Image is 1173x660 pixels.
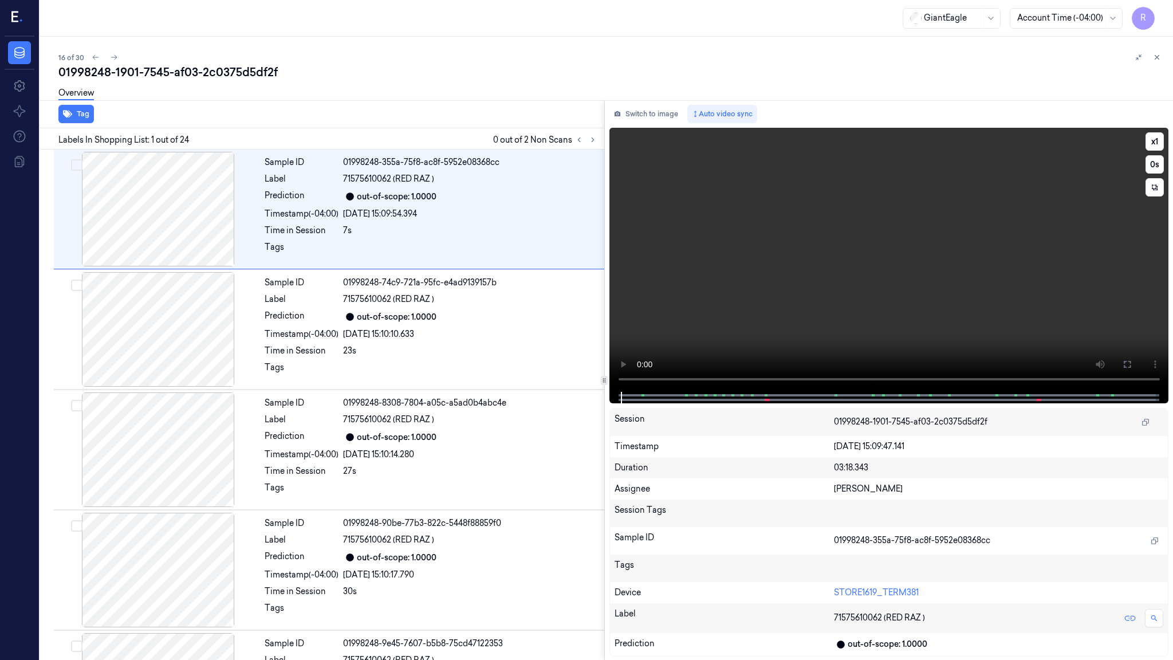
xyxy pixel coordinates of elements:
div: 7s [343,225,597,237]
div: Tags [265,241,338,260]
div: Sample ID [265,638,338,650]
div: 23s [343,345,597,357]
div: Label [265,414,338,426]
div: Label [615,608,834,628]
span: Labels In Shopping List: 1 out of 24 [58,134,189,146]
div: Sample ID [615,532,834,550]
div: Prediction [265,310,338,324]
span: 16 of 30 [58,53,84,62]
div: out-of-scope: 1.0000 [357,552,436,564]
div: Timestamp (-04:00) [265,208,338,220]
div: 01998248-1901-7545-af03-2c0375d5df2f [58,64,1164,80]
button: Select row [71,280,82,291]
div: Time in Session [265,225,338,237]
button: Auto video sync [687,105,757,123]
div: Label [265,293,338,305]
div: Prediction [265,551,338,564]
div: Sample ID [265,277,338,289]
div: Timestamp [615,441,834,453]
div: 27s [343,465,597,477]
button: Select row [71,641,82,652]
span: 71575610062 (RED RAZ ) [343,414,434,426]
div: Sample ID [265,517,338,529]
div: Label [265,173,338,185]
div: 01998248-9e45-7607-b5b8-75cd47122353 [343,638,597,650]
div: [DATE] 15:10:10.633 [343,328,597,340]
span: 71575610062 (RED RAZ ) [343,534,434,546]
div: Tags [615,559,834,577]
div: 01998248-90be-77b3-822c-5448f88859f0 [343,517,597,529]
div: out-of-scope: 1.0000 [357,311,436,323]
div: Prediction [265,190,338,203]
span: 71575610062 (RED RAZ ) [343,293,434,305]
div: STORE1619_TERM381 [834,587,1163,599]
div: Assignee [615,483,834,495]
button: x1 [1146,132,1164,151]
div: 03:18.343 [834,462,1163,474]
div: Time in Session [265,345,338,357]
div: out-of-scope: 1.0000 [357,431,436,443]
div: 30s [343,586,597,598]
div: Timestamp (-04:00) [265,449,338,461]
button: Switch to image [609,105,683,123]
div: Time in Session [265,465,338,477]
div: Sample ID [265,156,338,168]
button: R [1132,7,1155,30]
div: Tags [265,362,338,380]
div: Tags [265,602,338,620]
div: Duration [615,462,834,474]
button: Tag [58,105,94,123]
div: [DATE] 15:10:17.790 [343,569,597,581]
div: 01998248-355a-75f8-ac8f-5952e08368cc [343,156,597,168]
button: Select row [71,400,82,411]
span: 01998248-1901-7545-af03-2c0375d5df2f [834,416,987,428]
span: 71575610062 (RED RAZ ) [834,612,925,624]
button: 0s [1146,155,1164,174]
div: Time in Session [265,586,338,598]
span: 01998248-355a-75f8-ac8f-5952e08368cc [834,535,990,547]
div: out-of-scope: 1.0000 [848,638,927,650]
div: Timestamp (-04:00) [265,328,338,340]
div: Timestamp (-04:00) [265,569,338,581]
div: out-of-scope: 1.0000 [357,191,436,203]
div: Session [615,413,834,431]
div: [DATE] 15:09:47.141 [834,441,1163,453]
span: 71575610062 (RED RAZ ) [343,173,434,185]
div: Prediction [265,430,338,444]
button: Select row [71,159,82,171]
div: Prediction [615,638,834,651]
div: Session Tags [615,504,834,522]
div: Device [615,587,834,599]
div: [DATE] 15:10:14.280 [343,449,597,461]
div: [DATE] 15:09:54.394 [343,208,597,220]
div: 01998248-8308-7804-a05c-a5ad0b4abc4e [343,397,597,409]
div: 01998248-74c9-721a-95fc-e4ad9139157b [343,277,597,289]
a: Overview [58,87,94,100]
div: Tags [265,482,338,500]
div: Label [265,534,338,546]
div: [PERSON_NAME] [834,483,1163,495]
span: 0 out of 2 Non Scans [493,133,600,147]
button: Select row [71,520,82,532]
div: Sample ID [265,397,338,409]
